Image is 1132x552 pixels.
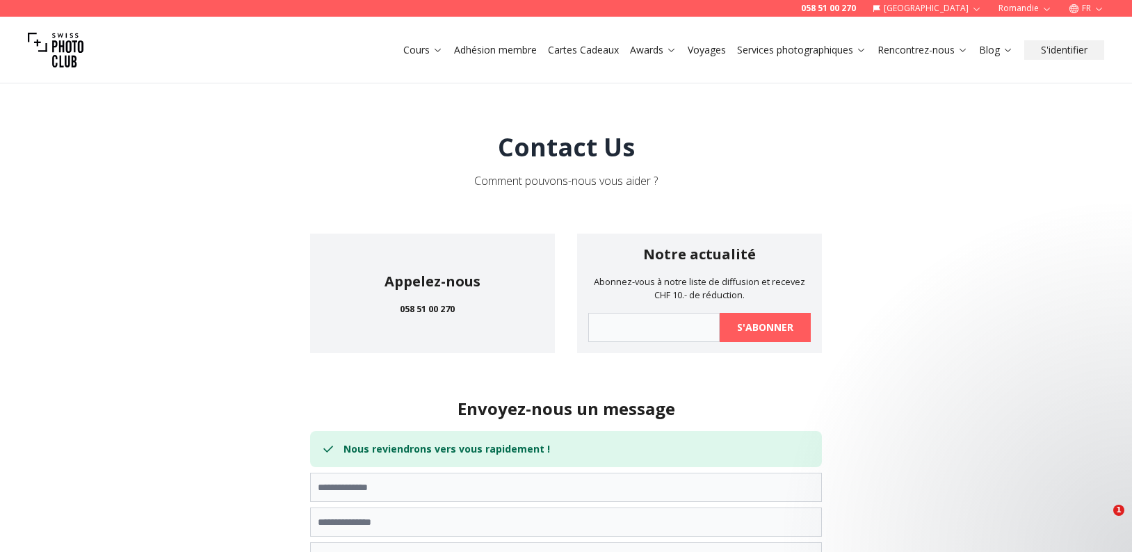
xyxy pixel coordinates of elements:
[643,245,756,264] h2: Notre actualité
[872,40,973,60] button: Rencontrez-nous
[542,40,624,60] button: Cartes Cadeaux
[801,3,856,14] a: 058 51 00 270
[1113,505,1124,516] span: 1
[28,22,83,78] img: Swiss photo club
[737,43,866,57] a: Services photographiques
[688,43,726,57] a: Voyages
[624,40,682,60] button: Awards
[398,40,448,60] button: Cours
[720,313,811,342] button: s'abonner
[878,43,968,57] a: Rencontrez-nous
[310,398,822,420] h2: Envoyez-nous un message
[343,442,550,455] b: Nous reviendrons vers vous rapidement !
[454,43,537,57] a: Adhésion membre
[682,40,731,60] button: Voyages
[973,40,1019,60] button: Blog
[400,302,455,315] a: 058 51 00 270
[1085,505,1118,538] iframe: Intercom live chat
[1024,40,1104,60] button: S'identifier
[498,133,635,161] h1: Contact Us
[448,40,542,60] button: Adhésion membre
[474,173,658,188] span: Comment pouvons-nous vous aider ?
[588,275,811,302] div: Abonnez-vous à notre liste de diffusion et recevez CHF 10.- de réduction.
[403,43,443,57] a: Cours
[737,320,793,334] b: s'abonner
[731,40,872,60] button: Services photographiques
[630,43,677,57] a: Awards
[385,272,480,291] h2: Appelez-nous
[979,43,1013,57] a: Blog
[548,43,619,57] a: Cartes Cadeaux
